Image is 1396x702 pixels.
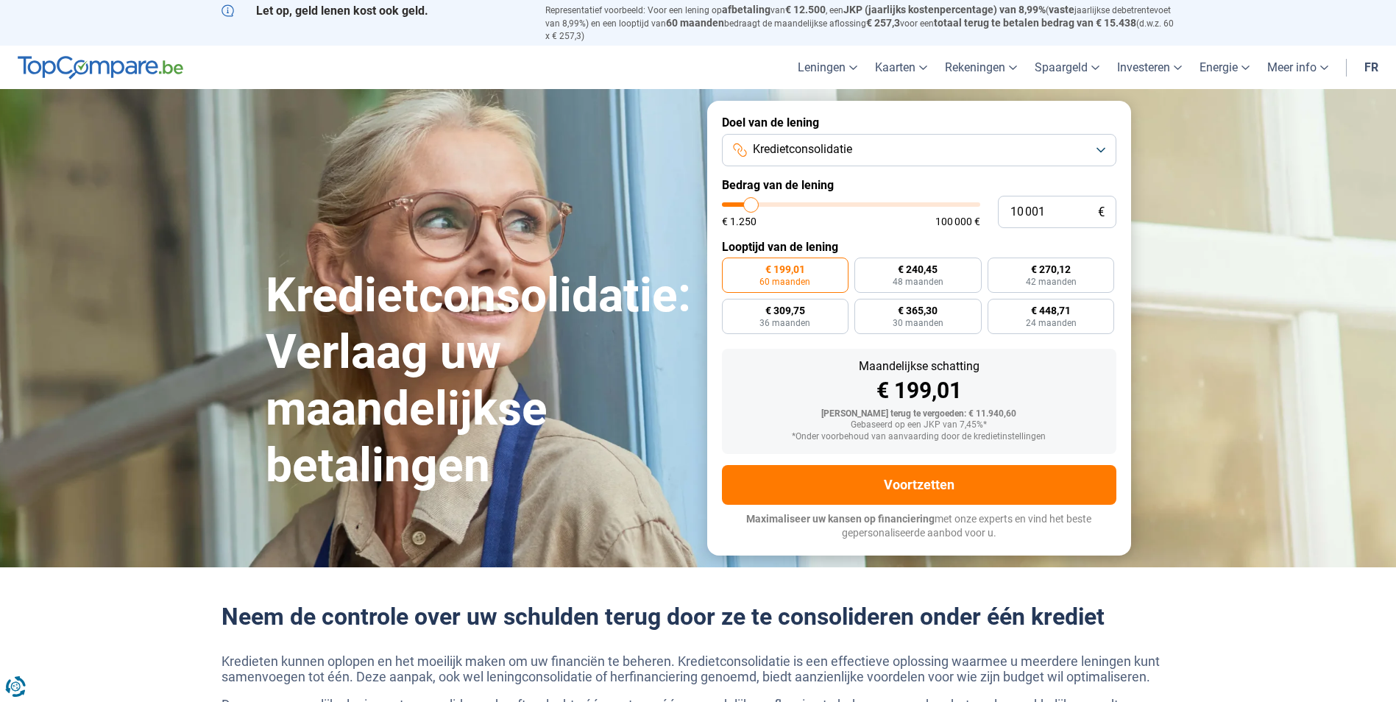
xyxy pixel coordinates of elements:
[222,653,1175,685] p: Kredieten kunnen oplopen en het moeilijk maken om uw financiën te beheren. Kredietconsolidatie is...
[898,305,938,316] span: € 365,30
[734,432,1105,442] div: *Onder voorbehoud van aanvaarding door de kredietinstellingen
[789,46,866,89] a: Leningen
[935,216,980,227] span: 100 000 €
[1026,319,1077,327] span: 24 maanden
[222,4,528,18] p: Let op, geld lenen kost ook geld.
[866,17,900,29] span: € 257,3
[722,465,1116,505] button: Voortzetten
[722,512,1116,541] p: met onze experts en vind het beste gepersonaliseerde aanbod voor u.
[722,116,1116,130] label: Doel van de lening
[734,409,1105,419] div: [PERSON_NAME] terug te vergoeden: € 11.940,60
[722,178,1116,192] label: Bedrag van de lening
[722,134,1116,166] button: Kredietconsolidatie
[1049,4,1074,15] span: vaste
[785,4,826,15] span: € 12.500
[936,46,1026,89] a: Rekeningen
[866,46,936,89] a: Kaarten
[666,17,724,29] span: 60 maanden
[893,319,943,327] span: 30 maanden
[934,17,1136,29] span: totaal terug te betalen bedrag van € 15.438
[843,4,1046,15] span: JKP (jaarlijks kostenpercentage) van 8,99%
[765,264,805,274] span: € 199,01
[1258,46,1337,89] a: Meer info
[759,277,810,286] span: 60 maanden
[1098,206,1105,219] span: €
[734,380,1105,402] div: € 199,01
[1031,305,1071,316] span: € 448,71
[765,305,805,316] span: € 309,75
[1026,277,1077,286] span: 42 maanden
[1356,46,1387,89] a: Fr
[1108,46,1191,89] a: Investeren
[734,420,1105,430] div: Gebaseerd op een JKP van 7,45%*
[722,216,757,227] span: € 1.250
[18,56,183,79] img: Bovenkant Vergelijken
[759,319,810,327] span: 36 maanden
[222,603,1175,631] h2: Neem de controle over uw schulden terug door ze te consolideren onder één krediet
[753,141,852,157] span: Kredietconsolidatie
[1031,264,1071,274] span: € 270,12
[722,4,770,15] span: afbetaling
[746,513,935,525] span: Maximaliseer uw kansen op financiering
[1191,46,1258,89] a: Energie
[1026,46,1108,89] a: Spaargeld
[545,4,1175,42] p: Representatief voorbeeld: Voor een lening op van , een ( jaarlijkse debetrentevoet van 8,99%) en ...
[734,361,1105,372] div: Maandelijkse schatting
[898,264,938,274] span: € 240,45
[266,268,690,494] h1: Kredietconsolidatie: Verlaag uw maandelijkse betalingen
[722,240,1116,254] label: Looptijd van de lening
[893,277,943,286] span: 48 maanden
